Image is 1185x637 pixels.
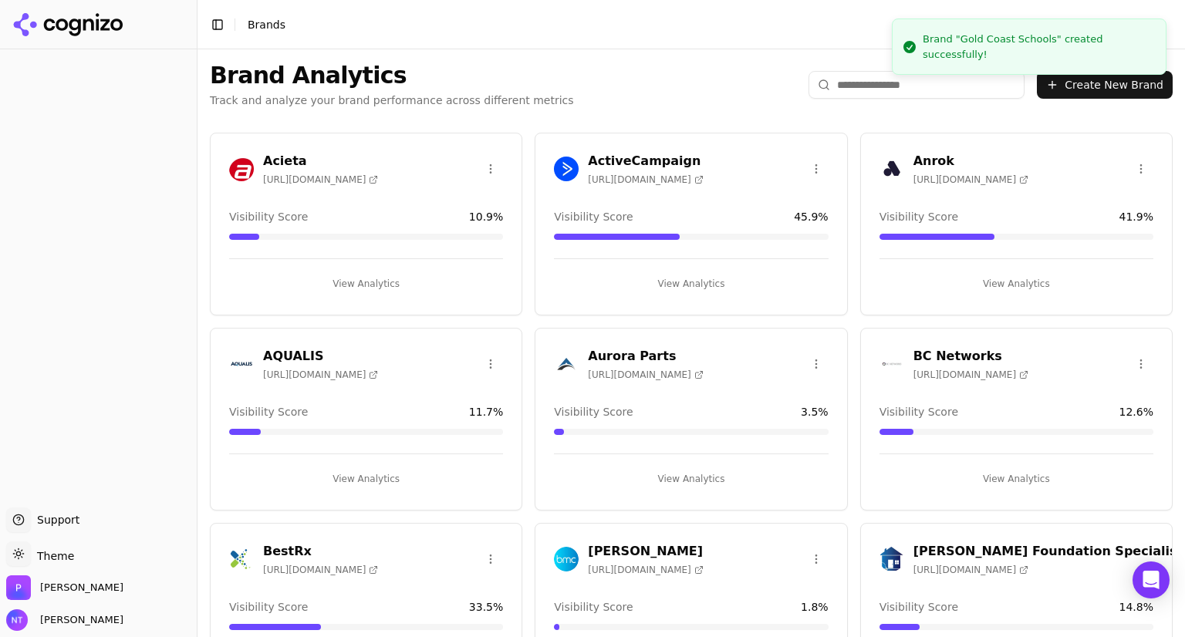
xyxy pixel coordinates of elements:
button: Open organization switcher [6,575,123,600]
img: BC Networks [879,352,904,376]
span: 10.9 % [469,209,503,224]
h3: Anrok [913,152,1028,170]
h3: BestRx [263,542,378,561]
h3: BC Networks [913,347,1028,366]
span: [PERSON_NAME] [34,613,123,627]
span: Support [31,512,79,527]
h1: Brand Analytics [210,62,574,89]
button: View Analytics [554,271,828,296]
img: ActiveCampaign [554,157,579,181]
img: Bishop-McCann [554,547,579,571]
span: [URL][DOMAIN_NAME] [913,174,1028,186]
span: [URL][DOMAIN_NAME] [588,564,703,576]
span: Visibility Score [554,599,633,615]
img: Acieta [229,157,254,181]
span: Visibility Score [229,404,308,420]
span: Visibility Score [229,209,308,224]
h3: Acieta [263,152,378,170]
button: View Analytics [229,271,503,296]
span: [URL][DOMAIN_NAME] [588,369,703,381]
div: Open Intercom Messenger [1133,561,1170,598]
span: [URL][DOMAIN_NAME] [913,564,1028,576]
h3: ActiveCampaign [588,152,703,170]
div: Brand "Gold Coast Schools" created successfully! [923,32,1153,62]
span: 45.9 % [794,209,828,224]
button: View Analytics [229,467,503,491]
span: 12.6 % [1119,404,1153,420]
img: Nate Tower [6,609,28,631]
span: 3.5 % [801,404,829,420]
span: Perrill [40,581,123,595]
span: Visibility Score [554,209,633,224]
h3: Aurora Parts [588,347,703,366]
button: View Analytics [554,467,828,491]
button: View Analytics [879,467,1153,491]
span: [URL][DOMAIN_NAME] [263,564,378,576]
img: Aurora Parts [554,352,579,376]
span: 11.7 % [469,404,503,420]
img: AQUALIS [229,352,254,376]
img: Perrill [6,575,31,600]
nav: breadcrumb [248,17,285,32]
span: Visibility Score [554,404,633,420]
img: Anrok [879,157,904,181]
button: View Analytics [879,271,1153,296]
h3: [PERSON_NAME] [588,542,703,561]
span: Visibility Score [879,404,958,420]
h3: AQUALIS [263,347,378,366]
button: Create New Brand [1037,71,1173,99]
span: [URL][DOMAIN_NAME] [263,369,378,381]
img: BestRx [229,547,254,571]
p: Track and analyze your brand performance across different metrics [210,93,574,108]
span: 33.5 % [469,599,503,615]
span: [URL][DOMAIN_NAME] [263,174,378,186]
span: Theme [31,550,74,562]
span: 41.9 % [1119,209,1153,224]
span: 1.8 % [801,599,829,615]
span: Visibility Score [879,209,958,224]
span: Brands [248,19,285,31]
span: Visibility Score [879,599,958,615]
span: Visibility Score [229,599,308,615]
span: [URL][DOMAIN_NAME] [913,369,1028,381]
span: 14.8 % [1119,599,1153,615]
span: [URL][DOMAIN_NAME] [588,174,703,186]
img: Cantey Foundation Specialists [879,547,904,571]
button: Open user button [6,609,123,631]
